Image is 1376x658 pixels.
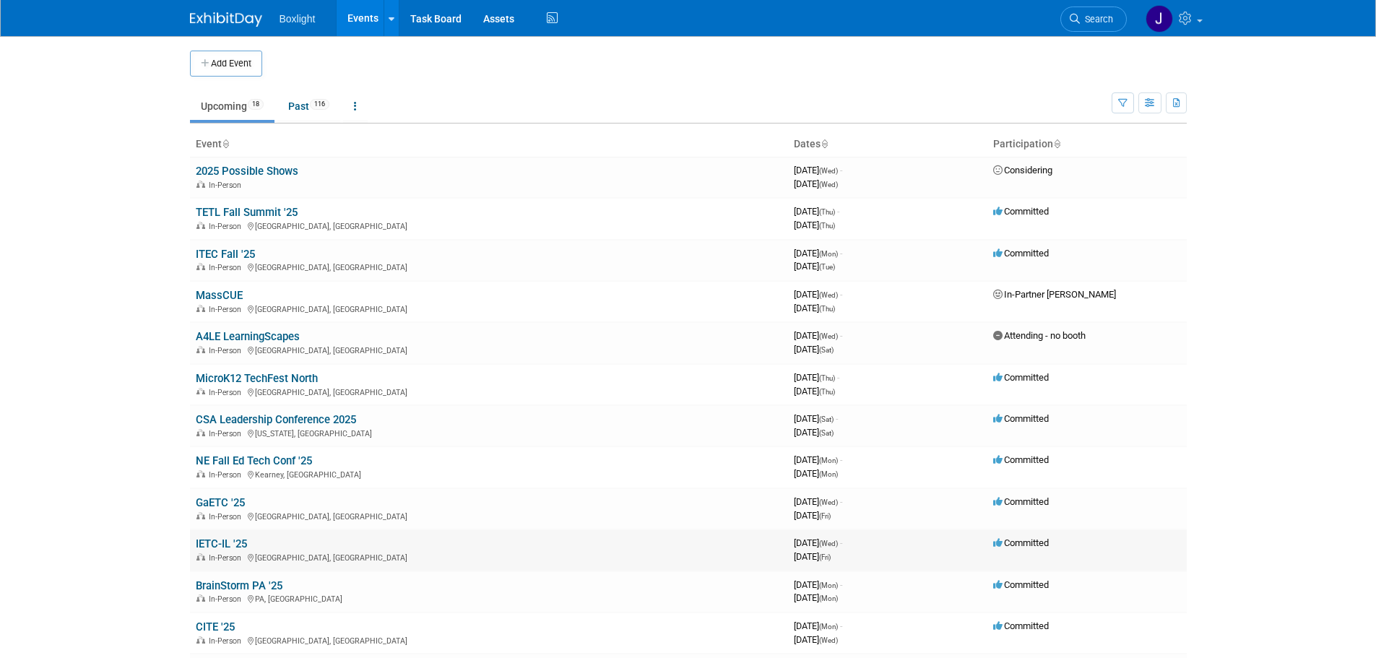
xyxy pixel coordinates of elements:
[1060,7,1127,32] a: Search
[1146,5,1173,33] img: Jean Knight
[840,537,842,548] span: -
[277,92,340,120] a: Past116
[840,454,842,465] span: -
[794,220,835,230] span: [DATE]
[788,132,987,157] th: Dates
[209,181,246,190] span: In-Person
[196,181,205,188] img: In-Person Event
[794,413,838,424] span: [DATE]
[196,594,205,602] img: In-Person Event
[196,592,782,604] div: PA, [GEOGRAPHIC_DATA]
[794,620,842,631] span: [DATE]
[840,620,842,631] span: -
[819,222,835,230] span: (Thu)
[794,468,838,479] span: [DATE]
[196,454,312,467] a: NE Fall Ed Tech Conf '25
[196,372,318,385] a: MicroK12 TechFest North
[794,427,834,438] span: [DATE]
[840,330,842,341] span: -
[209,429,246,438] span: In-Person
[196,248,255,261] a: ITEC Fall '25
[196,620,235,633] a: CITE '25
[819,388,835,396] span: (Thu)
[993,579,1049,590] span: Committed
[196,553,205,560] img: In-Person Event
[819,250,838,258] span: (Mon)
[819,415,834,423] span: (Sat)
[819,346,834,354] span: (Sat)
[209,305,246,314] span: In-Person
[1080,14,1113,25] span: Search
[794,372,839,383] span: [DATE]
[196,551,782,563] div: [GEOGRAPHIC_DATA], [GEOGRAPHIC_DATA]
[993,165,1052,176] span: Considering
[987,132,1187,157] th: Participation
[840,248,842,259] span: -
[840,289,842,300] span: -
[196,330,300,343] a: A4LE LearningScapes
[993,206,1049,217] span: Committed
[794,248,842,259] span: [DATE]
[196,537,247,550] a: IETC-IL '25
[993,289,1116,300] span: In-Partner [PERSON_NAME]
[819,540,838,547] span: (Wed)
[993,496,1049,507] span: Committed
[196,222,205,229] img: In-Person Event
[819,594,838,602] span: (Mon)
[196,510,782,521] div: [GEOGRAPHIC_DATA], [GEOGRAPHIC_DATA]
[794,206,839,217] span: [DATE]
[196,206,298,219] a: TETL Fall Summit '25
[993,330,1086,341] span: Attending - no booth
[819,332,838,340] span: (Wed)
[993,372,1049,383] span: Committed
[196,261,782,272] div: [GEOGRAPHIC_DATA], [GEOGRAPHIC_DATA]
[196,388,205,395] img: In-Person Event
[280,13,316,25] span: Boxlight
[196,496,245,509] a: GaETC '25
[196,636,205,644] img: In-Person Event
[794,303,835,313] span: [DATE]
[819,208,835,216] span: (Thu)
[819,623,838,631] span: (Mon)
[196,429,205,436] img: In-Person Event
[819,305,835,313] span: (Thu)
[196,220,782,231] div: [GEOGRAPHIC_DATA], [GEOGRAPHIC_DATA]
[794,330,842,341] span: [DATE]
[819,498,838,506] span: (Wed)
[196,512,205,519] img: In-Person Event
[794,496,842,507] span: [DATE]
[196,289,243,302] a: MassCUE
[310,99,329,110] span: 116
[196,303,782,314] div: [GEOGRAPHIC_DATA], [GEOGRAPHIC_DATA]
[840,165,842,176] span: -
[819,181,838,189] span: (Wed)
[209,470,246,480] span: In-Person
[819,456,838,464] span: (Mon)
[993,413,1049,424] span: Committed
[794,165,842,176] span: [DATE]
[209,636,246,646] span: In-Person
[190,12,262,27] img: ExhibitDay
[794,579,842,590] span: [DATE]
[190,51,262,77] button: Add Event
[794,592,838,603] span: [DATE]
[209,222,246,231] span: In-Person
[819,167,838,175] span: (Wed)
[794,289,842,300] span: [DATE]
[819,581,838,589] span: (Mon)
[840,496,842,507] span: -
[196,305,205,312] img: In-Person Event
[993,248,1049,259] span: Committed
[821,138,828,150] a: Sort by Start Date
[190,92,274,120] a: Upcoming18
[196,263,205,270] img: In-Person Event
[819,512,831,520] span: (Fri)
[196,165,298,178] a: 2025 Possible Shows
[794,510,831,521] span: [DATE]
[209,553,246,563] span: In-Person
[794,634,838,645] span: [DATE]
[819,636,838,644] span: (Wed)
[993,454,1049,465] span: Committed
[819,553,831,561] span: (Fri)
[840,579,842,590] span: -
